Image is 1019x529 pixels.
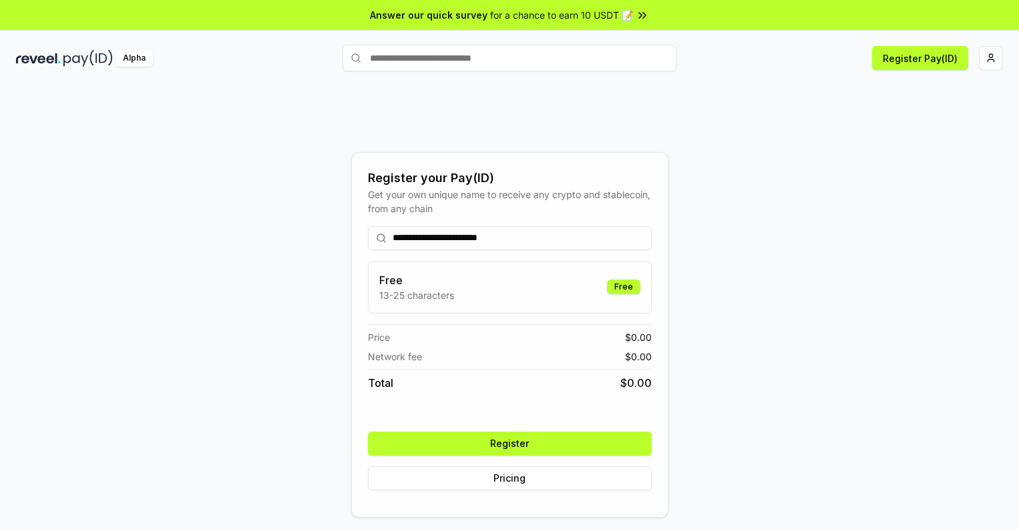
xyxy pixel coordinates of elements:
[63,50,113,67] img: pay_id
[625,330,652,344] span: $ 0.00
[116,50,153,67] div: Alpha
[379,272,454,288] h3: Free
[368,466,652,490] button: Pricing
[872,46,968,70] button: Register Pay(ID)
[370,8,487,22] span: Answer our quick survey
[368,187,652,215] div: Get your own unique name to receive any crypto and stablecoin, from any chain
[368,330,390,344] span: Price
[368,169,652,187] div: Register your Pay(ID)
[625,350,652,364] span: $ 0.00
[379,288,454,302] p: 13-25 characters
[607,280,640,294] div: Free
[368,432,652,456] button: Register
[620,375,652,391] span: $ 0.00
[490,8,633,22] span: for a chance to earn 10 USDT 📝
[368,375,393,391] span: Total
[16,50,61,67] img: reveel_dark
[368,350,422,364] span: Network fee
